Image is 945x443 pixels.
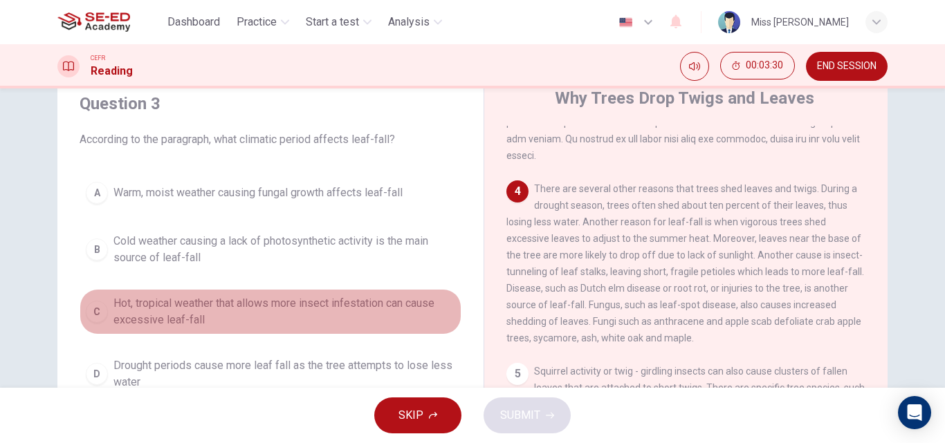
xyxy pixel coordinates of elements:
[746,60,783,71] span: 00:03:30
[80,227,461,272] button: BCold weather causing a lack of photosynthetic activity is the main source of leaf-fall
[86,182,108,204] div: A
[506,180,529,202] div: 4
[806,52,888,81] button: END SESSION
[506,363,529,385] div: 5
[113,233,455,266] span: Cold weather causing a lack of photosynthetic activity is the main source of leaf-fall
[374,397,461,433] button: SKIP
[113,185,403,201] span: Warm, moist weather causing fungal growth affects leaf-fall
[80,93,461,115] h4: Question 3
[398,406,423,425] span: SKIP
[300,10,377,35] button: Start a test
[80,131,461,148] span: According to the paragraph, what climatic period affects leaf-fall?
[57,8,162,36] a: SE-ED Academy logo
[720,52,795,81] div: Hide
[57,8,130,36] img: SE-ED Academy logo
[167,14,220,30] span: Dashboard
[237,14,277,30] span: Practice
[751,14,849,30] div: Miss [PERSON_NAME]
[86,363,108,385] div: D
[898,396,931,429] div: Open Intercom Messenger
[113,357,455,390] span: Drought periods cause more leaf fall as the tree attempts to lose less water
[113,295,455,328] span: Hot, tropical weather that allows more insect infestation can cause excessive leaf-fall
[817,61,877,72] span: END SESSION
[617,17,634,28] img: en
[86,301,108,323] div: C
[506,183,864,343] span: There are several other reasons that trees shed leaves and twigs. During a drought season, trees ...
[80,176,461,210] button: AWarm, moist weather causing fungal growth affects leaf-fall
[162,10,226,35] button: Dashboard
[231,10,295,35] button: Practice
[306,14,359,30] span: Start a test
[80,289,461,334] button: CHot, tropical weather that allows more insect infestation can cause excessive leaf-fall
[91,63,133,79] h1: Reading
[86,238,108,261] div: B
[388,14,430,30] span: Analysis
[383,10,448,35] button: Analysis
[720,52,795,79] button: 00:03:30
[680,52,709,81] div: Mute
[91,53,105,63] span: CEFR
[718,11,740,33] img: Profile picture
[80,351,461,397] button: DDrought periods cause more leaf fall as the tree attempts to lose less water
[555,87,814,109] h4: Why Trees Drop Twigs and Leaves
